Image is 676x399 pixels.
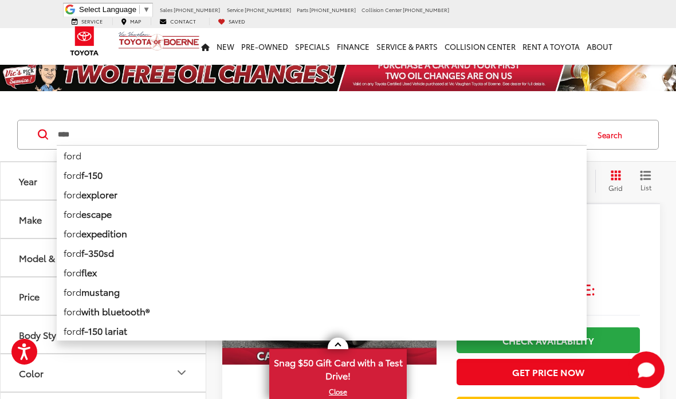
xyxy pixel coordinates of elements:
b: expedition [81,226,127,240]
button: Toggle Chat Window [628,351,665,388]
input: Search by Make, Model, or Keyword [57,121,587,148]
span: Grid [608,183,623,193]
span: Service [227,6,243,13]
b: with bluetooth® [81,304,150,318]
img: Toyota [63,22,106,60]
li: ford [57,185,587,204]
a: Specials [292,28,333,65]
span: Collision Center [361,6,402,13]
a: Rent a Toyota [519,28,583,65]
span: List [640,182,651,192]
b: f-150 [81,168,103,181]
b: explorer [81,187,117,201]
li: ford [57,263,587,282]
span: Sales [160,6,172,13]
div: Body Style [19,329,64,340]
span: Map [130,17,141,25]
button: MakeMake [1,201,207,238]
a: Pre-Owned [238,28,292,65]
span: [PHONE_NUMBER] [403,6,449,13]
b: f-350sd [81,246,114,259]
button: PricePrice [1,277,207,315]
button: YearYear [1,162,207,199]
button: Model & TrimModel & Trim [1,239,207,276]
a: My Saved Vehicles [209,18,254,25]
span: [PHONE_NUMBER] [174,6,220,13]
img: Vic Vaughan Toyota of Boerne [118,31,200,51]
button: Get Price Now [457,359,640,385]
span: ▼ [143,5,150,14]
b: mustang [81,285,120,298]
span: Service [81,17,103,25]
li: ford [57,224,587,243]
a: Contact [151,18,205,25]
span: Snag $50 Gift Card with a Test Drive! [270,350,406,385]
div: Color [175,366,188,380]
div: Make [19,214,42,225]
button: List View [631,170,660,193]
div: Model & Trim [19,252,75,263]
li: ford [57,282,587,302]
a: Finance [333,28,373,65]
button: Search [587,120,639,149]
li: ford [57,243,587,263]
b: flex [81,265,97,279]
a: Home [198,28,213,65]
span: [PHONE_NUMBER] [309,6,356,13]
li: ford [57,165,587,185]
button: Body StyleBody Style [1,316,207,353]
a: About [583,28,616,65]
svg: Start Chat [628,351,665,388]
div: Color [19,367,44,378]
a: Map [112,18,150,25]
button: Grid View [595,170,631,193]
li: ford [57,145,587,165]
a: Service & Parts: Opens in a new tab [373,28,441,65]
a: New [213,28,238,65]
span: Saved [229,17,245,25]
li: ford [57,204,587,224]
li: ford [57,302,587,321]
a: Service [63,18,111,25]
span: Parts [297,6,308,13]
a: Collision Center [441,28,519,65]
li: ford [57,321,587,341]
div: Price [19,291,40,302]
b: escape [81,207,112,220]
span: Select Language [79,5,136,14]
span: [PHONE_NUMBER] [245,6,291,13]
button: ColorColor [1,354,207,392]
span: Contact [170,17,196,25]
b: f-150 lariat [81,324,127,337]
span: ​ [139,5,140,14]
a: Select Language​ [79,5,150,14]
div: Year [19,175,37,186]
